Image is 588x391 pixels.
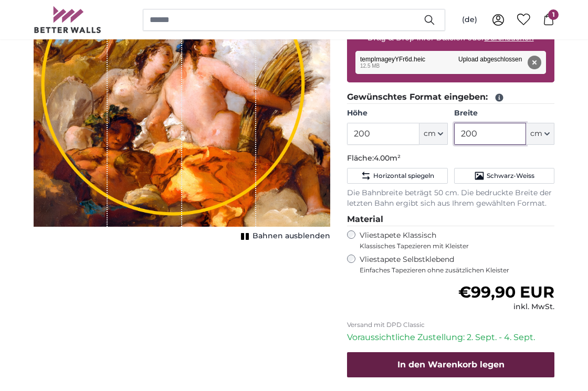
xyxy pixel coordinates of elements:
[347,108,447,119] label: Höhe
[548,9,559,20] span: 1
[360,242,545,250] span: Klassisches Tapezieren mit Kleister
[526,123,554,145] button: cm
[454,10,486,29] button: (de)
[374,153,401,163] span: 4.00m²
[458,282,554,302] span: €99,90 EUR
[458,302,554,312] div: inkl. MwSt.
[347,213,554,226] legend: Material
[238,229,330,244] button: Bahnen ausblenden
[347,352,554,377] button: In den Warenkorb legen
[347,168,447,184] button: Horizontal spiegeln
[360,255,554,274] label: Vliestapete Selbstklebend
[34,6,102,33] img: Betterwalls
[347,188,554,209] p: Die Bahnbreite beträgt 50 cm. Die bedruckte Breite der letzten Bahn ergibt sich aus Ihrem gewählt...
[373,172,434,180] span: Horizontal spiegeln
[454,108,554,119] label: Breite
[347,91,554,104] legend: Gewünschtes Format eingeben:
[360,230,545,250] label: Vliestapete Klassisch
[530,129,542,139] span: cm
[419,123,448,145] button: cm
[347,331,554,344] p: Voraussichtliche Zustellung: 2. Sept. - 4. Sept.
[360,266,554,274] span: Einfaches Tapezieren ohne zusätzlichen Kleister
[487,172,534,180] span: Schwarz-Weiss
[253,231,330,241] span: Bahnen ausblenden
[424,129,436,139] span: cm
[347,321,554,329] p: Versand mit DPD Classic
[397,360,505,369] span: In den Warenkorb legen
[454,168,554,184] button: Schwarz-Weiss
[347,153,554,164] p: Fläche:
